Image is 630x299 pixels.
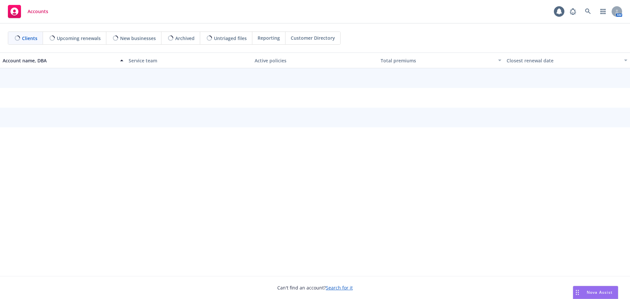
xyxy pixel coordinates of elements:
div: Active policies [255,57,375,64]
div: Account name, DBA [3,57,116,64]
button: Closest renewal date [504,53,630,68]
div: Drag to move [573,286,581,299]
span: New businesses [120,35,156,42]
button: Service team [126,53,252,68]
button: Total premiums [378,53,504,68]
span: Reporting [258,34,280,41]
span: Archived [175,35,195,42]
span: Nova Assist [587,289,613,295]
a: Search for it [326,285,353,291]
span: Can't find an account? [277,284,353,291]
a: Switch app [597,5,610,18]
span: Accounts [28,9,48,14]
a: Search [581,5,595,18]
div: Service team [129,57,249,64]
div: Total premiums [381,57,494,64]
a: Accounts [5,2,51,21]
a: Report a Bug [566,5,579,18]
span: Untriaged files [214,35,247,42]
span: Clients [22,35,37,42]
div: Closest renewal date [507,57,620,64]
span: Customer Directory [291,34,335,41]
button: Nova Assist [573,286,618,299]
span: Upcoming renewals [57,35,101,42]
button: Active policies [252,53,378,68]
